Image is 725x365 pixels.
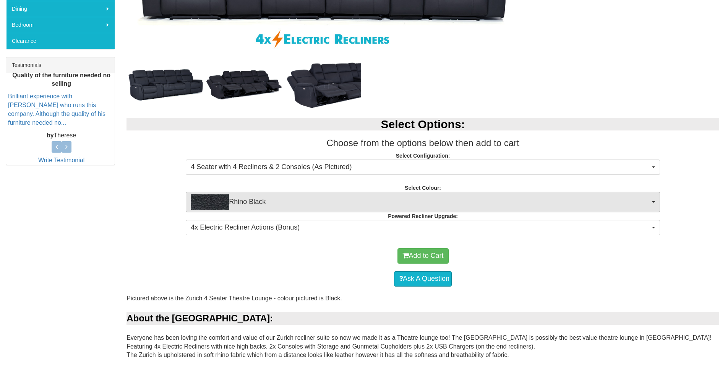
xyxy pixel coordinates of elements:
button: 4x Electric Recliner Actions (Bonus) [186,220,660,235]
b: Quality of the furniture needed no selling [12,72,110,87]
a: Write Testimonial [38,157,84,163]
h3: Choose from the options below then add to cart [127,138,719,148]
span: Rhino Black [191,194,650,210]
a: Brilliant experience with [PERSON_NAME] who runs this company. Although the quality of his furnit... [8,93,105,126]
a: Clearance [6,33,115,49]
p: Therese [8,131,115,140]
button: Rhino BlackRhino Black [186,192,660,212]
div: Testimonials [6,57,115,73]
strong: Powered Recliner Upgrade: [388,213,458,219]
button: 4 Seater with 4 Recliners & 2 Consoles (As Pictured) [186,160,660,175]
div: About the [GEOGRAPHIC_DATA]: [127,312,719,325]
strong: Select Configuration: [396,153,450,159]
span: 4 Seater with 4 Recliners & 2 Consoles (As Pictured) [191,162,650,172]
a: Ask A Question [394,271,452,287]
img: Rhino Black [191,194,229,210]
strong: Select Colour: [405,185,441,191]
a: Dining [6,1,115,17]
b: by [47,132,54,139]
b: Select Options: [381,118,465,130]
button: Add to Cart [397,248,449,264]
span: 4x Electric Recliner Actions (Bonus) [191,223,650,233]
a: Bedroom [6,17,115,33]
